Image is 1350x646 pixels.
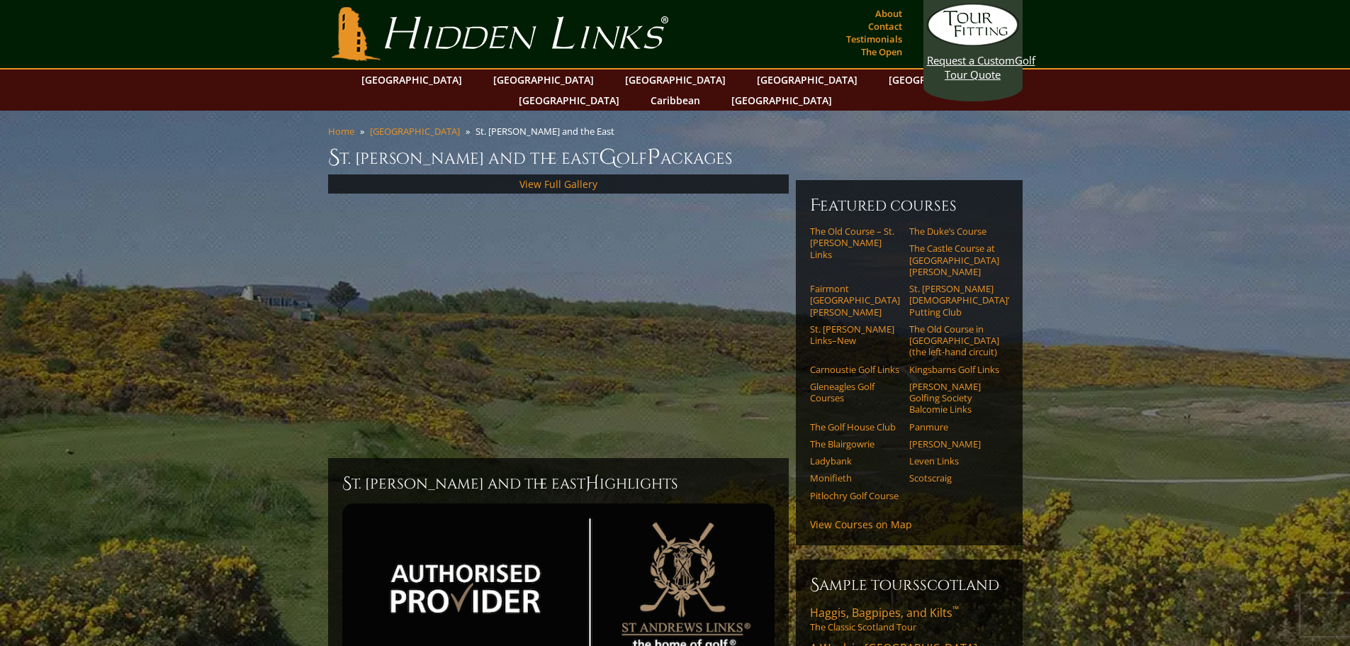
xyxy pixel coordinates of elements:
span: Request a Custom [927,53,1015,67]
a: [PERSON_NAME] Golfing Society Balcomie Links [909,381,999,416]
a: [GEOGRAPHIC_DATA] [486,69,601,90]
a: [GEOGRAPHIC_DATA] [882,69,996,90]
a: [GEOGRAPHIC_DATA] [370,125,460,138]
sup: ™ [952,603,959,616]
a: Contact [865,16,906,36]
a: The Blairgowrie [810,438,900,450]
a: The Castle Course at [GEOGRAPHIC_DATA][PERSON_NAME] [909,243,999,277]
a: Pitlochry Golf Course [810,490,900,501]
a: [GEOGRAPHIC_DATA] [512,90,626,111]
a: [GEOGRAPHIC_DATA] [354,69,469,90]
a: Kingsbarns Golf Links [909,364,999,375]
a: View Courses on Map [810,518,912,531]
a: [GEOGRAPHIC_DATA] [618,69,733,90]
a: Monifieth [810,472,900,484]
a: Home [328,125,354,138]
h6: Featured Courses [810,194,1008,217]
a: Scotscraig [909,472,999,484]
a: [GEOGRAPHIC_DATA] [750,69,865,90]
a: Panmure [909,421,999,433]
h1: St. [PERSON_NAME] and the East olf ackages [328,143,1023,172]
a: View Full Gallery [519,177,597,191]
span: G [599,143,617,172]
a: [GEOGRAPHIC_DATA] [724,90,839,111]
a: The Open [857,42,906,62]
a: The Old Course in [GEOGRAPHIC_DATA] (the left-hand circuit) [909,323,999,358]
a: Carnoustie Golf Links [810,364,900,375]
span: H [585,472,600,495]
h2: St. [PERSON_NAME] and the East ighlights [342,472,775,495]
span: Haggis, Bagpipes, and Kilts [810,605,959,620]
a: The Old Course – St. [PERSON_NAME] Links [810,225,900,260]
a: St. [PERSON_NAME] Links–New [810,323,900,347]
a: [PERSON_NAME] [909,438,999,450]
a: Fairmont [GEOGRAPHIC_DATA][PERSON_NAME] [810,283,900,318]
a: The Golf House Club [810,421,900,433]
a: The Duke’s Course [909,225,999,237]
a: Gleneagles Golf Courses [810,381,900,404]
a: Leven Links [909,455,999,467]
span: P [647,143,660,172]
a: Testimonials [843,29,906,49]
h6: Sample ToursScotland [810,574,1008,596]
a: Caribbean [643,90,707,111]
li: St. [PERSON_NAME] and the East [476,125,620,138]
a: Haggis, Bagpipes, and Kilts™The Classic Scotland Tour [810,605,1008,633]
a: St. [PERSON_NAME] [DEMOGRAPHIC_DATA]’ Putting Club [909,283,999,318]
a: About [872,4,906,23]
a: Ladybank [810,455,900,467]
a: Request a CustomGolf Tour Quote [927,4,1019,82]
